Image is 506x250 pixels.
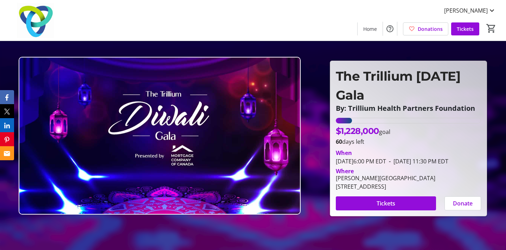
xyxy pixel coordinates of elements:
[336,138,342,146] span: 60
[418,25,443,33] span: Donations
[4,3,67,38] img: Trillium Health Partners Foundation's Logo
[336,118,481,123] div: 11.176499185667753% of fundraising goal reached
[336,125,390,137] p: goal
[19,57,300,215] img: Campaign CTA Media Photo
[336,104,481,112] p: By: Trillium Health Partners Foundation
[386,157,448,165] span: [DATE] 11:30 PM EDT
[336,174,435,182] div: [PERSON_NAME][GEOGRAPHIC_DATA]
[377,199,395,208] span: Tickets
[453,199,473,208] span: Donate
[358,22,383,35] a: Home
[383,22,397,36] button: Help
[451,22,479,35] a: Tickets
[336,157,386,165] span: [DATE] 6:00 PM EDT
[403,22,448,35] a: Donations
[336,149,352,157] div: When
[336,137,481,146] p: days left
[336,182,435,191] div: [STREET_ADDRESS]
[386,157,393,165] span: -
[457,25,474,33] span: Tickets
[336,126,379,136] span: $1,228,000
[336,67,481,104] p: The Trillium [DATE] Gala
[438,5,502,16] button: [PERSON_NAME]
[444,196,481,210] button: Donate
[485,22,498,35] button: Cart
[444,6,488,15] span: [PERSON_NAME]
[336,196,436,210] button: Tickets
[336,168,354,174] div: Where
[363,25,377,33] span: Home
